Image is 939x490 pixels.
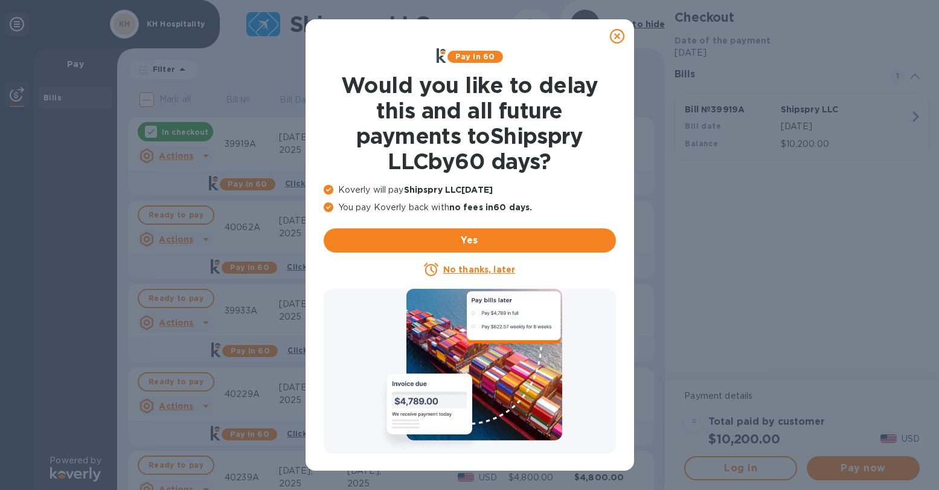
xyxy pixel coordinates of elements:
[455,52,495,61] b: Pay in 60
[324,228,616,253] button: Yes
[324,73,616,174] h1: Would you like to delay this and all future payments to Shipspry LLC by 60 days ?
[449,202,532,212] b: no fees in 60 days .
[404,185,493,195] b: Shipspry LLC [DATE]
[324,184,616,196] p: Koverly will pay
[324,201,616,214] p: You pay Koverly back with
[333,233,606,248] span: Yes
[443,265,515,274] u: No thanks, later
